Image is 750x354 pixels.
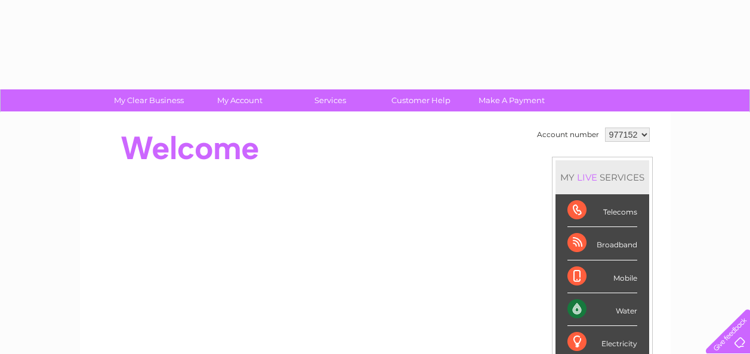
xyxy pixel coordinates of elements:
a: My Account [190,89,289,111]
div: Water [567,293,637,326]
div: LIVE [575,172,600,183]
a: Services [281,89,379,111]
a: Customer Help [372,89,470,111]
a: My Clear Business [100,89,198,111]
div: Mobile [567,260,637,293]
div: MY SERVICES [555,160,649,194]
div: Telecoms [567,194,637,227]
div: Broadband [567,227,637,260]
td: Account number [534,125,602,145]
a: Make A Payment [462,89,561,111]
